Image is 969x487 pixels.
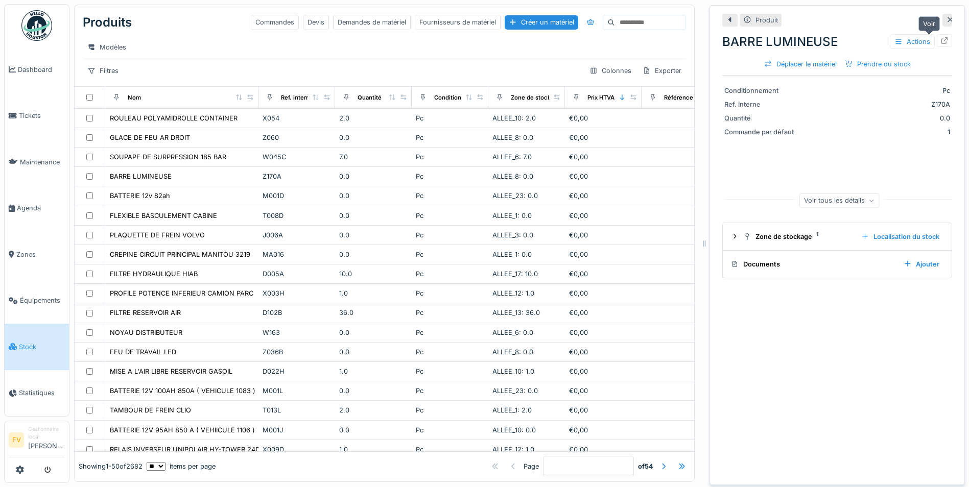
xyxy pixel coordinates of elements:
[263,308,331,318] div: D102B
[492,289,534,297] span: ALLEE_12: 1.0
[263,230,331,240] div: J006A
[110,445,265,454] div: RELAIS INVERSEUR UNIPOLAIR HY-TOWER 24DC
[722,33,952,51] div: BARRE LUMINEUSE
[731,259,895,269] div: Documents
[755,15,778,25] div: Produit
[79,461,143,471] div: Showing 1 - 50 of 2682
[147,461,216,471] div: items per page
[511,93,561,102] div: Zone de stockage
[5,93,69,139] a: Tickets
[110,288,253,298] div: PROFILE POTENCE INFERIEUR CAMION PARC
[339,113,408,123] div: 2.0
[128,93,141,102] div: Nom
[263,367,331,376] div: D022H
[857,230,943,243] div: Localisation du stock
[569,230,637,240] div: €0,00
[638,461,653,471] strong: of 54
[492,173,533,180] span: ALLEE_8: 0.0
[263,191,331,201] div: M001D
[569,211,637,221] div: €0,00
[724,86,801,95] div: Conditionnement
[492,231,533,239] span: ALLEE_3: 0.0
[492,387,538,395] span: ALLEE_23: 0.0
[20,157,65,167] span: Maintenance
[263,405,331,415] div: T013L
[263,133,331,142] div: Z060
[5,46,69,93] a: Dashboard
[727,227,948,246] summary: Zone de stockage1Localisation du stock
[20,296,65,305] span: Équipements
[416,152,484,162] div: Pc
[263,152,331,162] div: W045C
[28,425,65,441] div: Gestionnaire local
[416,405,484,415] div: Pc
[110,367,232,376] div: MISE A L'AIR LIBRE RESERVOIR GASOIL
[21,10,52,41] img: Badge_color-CXgf-gQk.svg
[19,111,65,120] span: Tickets
[569,133,637,142] div: €0,00
[416,347,484,357] div: Pc
[5,324,69,370] a: Stock
[492,406,532,414] span: ALLEE_1: 2.0
[251,15,299,30] div: Commandes
[569,405,637,415] div: €0,00
[110,113,238,123] div: ROULEAU POLYAMIDROLLE CONTAINER
[339,405,408,415] div: 2.0
[17,203,65,213] span: Agenda
[434,93,483,102] div: Conditionnement
[110,269,198,279] div: FILTRE HYDRAULIQUE HIAB
[339,288,408,298] div: 1.0
[339,172,408,181] div: 0.0
[110,133,190,142] div: GLACE DE FEU AR DROIT
[727,255,948,274] summary: DocumentsAjouter
[18,65,65,75] span: Dashboard
[569,269,637,279] div: €0,00
[585,63,636,78] div: Colonnes
[416,133,484,142] div: Pc
[339,308,408,318] div: 36.0
[110,405,191,415] div: TAMBOUR DE FREIN CLIO
[569,152,637,162] div: €0,00
[805,100,950,109] div: Z170A
[5,231,69,278] a: Zones
[263,250,331,259] div: MA016
[110,308,181,318] div: FILTRE RESERVOIR AIR
[263,445,331,454] div: X009D
[263,113,331,123] div: X054
[339,133,408,142] div: 0.0
[569,386,637,396] div: €0,00
[416,445,484,454] div: Pc
[587,93,615,102] div: Prix HTVA
[110,425,255,435] div: BATTERIE 12V 95AH 850 A ( VEHIICULE 1106 )
[569,172,637,181] div: €0,00
[416,172,484,181] div: Pc
[263,211,331,221] div: T008D
[724,127,801,137] div: Commande par défaut
[5,139,69,185] a: Maintenance
[28,425,65,455] li: [PERSON_NAME]
[339,328,408,337] div: 0.0
[110,328,182,337] div: NOYAU DISTRIBUTEUR
[492,114,536,122] span: ALLEE_10: 2.0
[569,191,637,201] div: €0,00
[492,212,532,220] span: ALLEE_1: 0.0
[263,425,331,435] div: M001J
[805,127,950,137] div: 1
[339,230,408,240] div: 0.0
[416,113,484,123] div: Pc
[263,347,331,357] div: Z036B
[492,446,534,453] span: ALLEE_12: 1.0
[110,152,226,162] div: SOUPAPE DE SURPRESSION 185 BAR
[339,367,408,376] div: 1.0
[505,15,578,29] div: Créer un matériel
[492,309,540,316] span: ALLEE_13: 36.0
[416,288,484,298] div: Pc
[416,367,484,376] div: Pc
[569,288,637,298] div: €0,00
[303,15,329,30] div: Devis
[416,308,484,318] div: Pc
[333,15,411,30] div: Demandes de matériel
[416,211,484,221] div: Pc
[664,93,731,102] div: Référence constructeur
[339,269,408,279] div: 10.0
